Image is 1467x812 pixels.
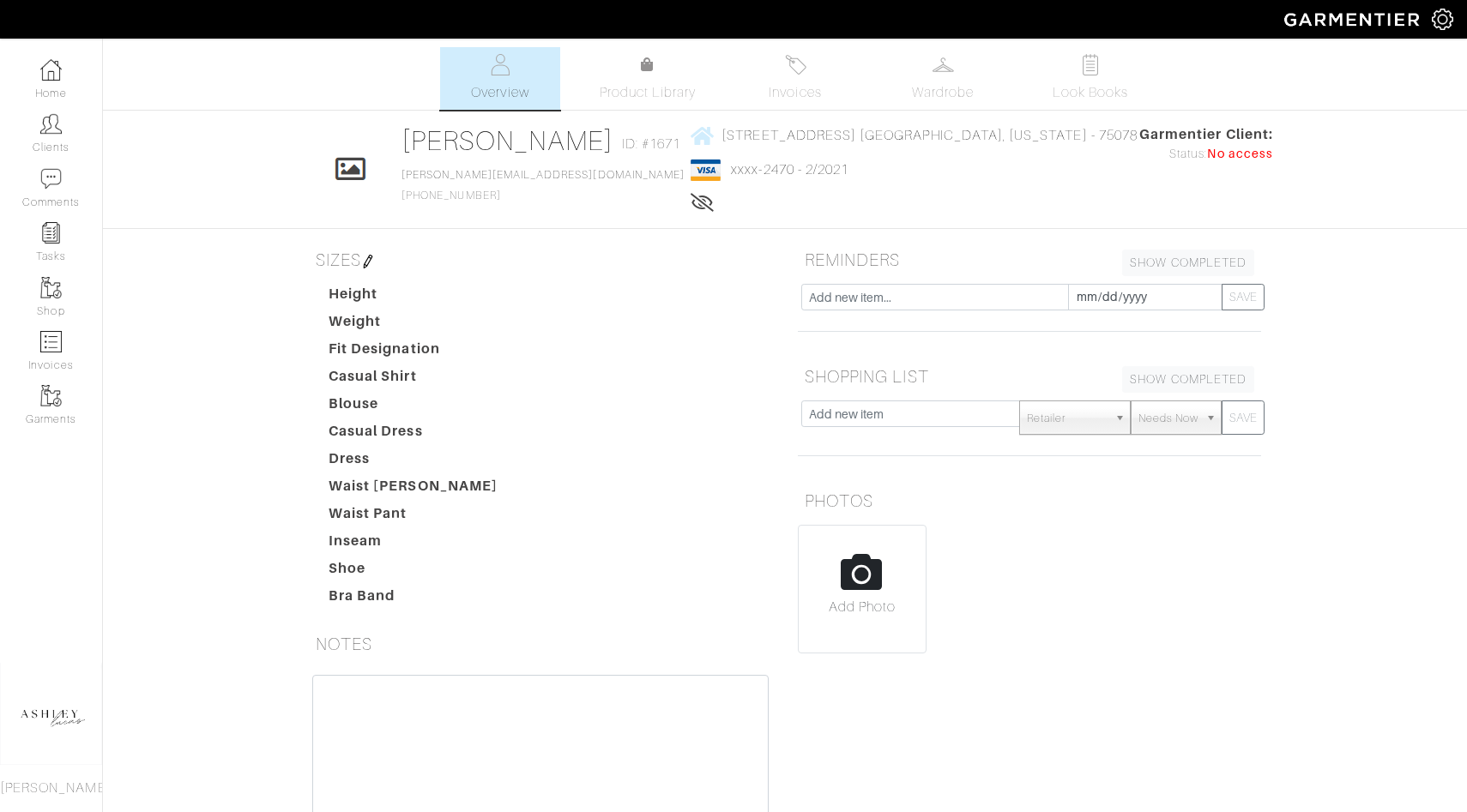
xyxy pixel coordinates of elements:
a: Overview [440,47,560,110]
a: Product Library [588,55,708,103]
h5: SHOPPING LIST [798,359,1261,394]
img: comment-icon-a0a6a9ef722e966f86d9cbdc48e553b5cf19dbc54f86b18d962a5391bc8f6eb6.png [40,168,62,189]
span: Look Books [1053,82,1129,103]
img: orders-27d20c2124de7fd6de4e0e44c1d41de31381a507db9b33961299e4e07d508b8c.svg [785,54,806,75]
img: basicinfo-40fd8af6dae0f16599ec9e87c0ef1c0a1fdea2edbe929e3d69a839185d80c458.svg [490,54,511,75]
dt: Fit Designation [316,339,511,366]
span: Retailer [1027,401,1108,436]
h5: PHOTOS [798,484,1261,518]
h5: REMINDERS [798,243,1261,277]
span: Needs Now [1138,401,1198,436]
span: Garmentier Client: [1139,124,1273,145]
button: SAVE [1222,400,1265,435]
img: garmentier-logo-header-white-b43fb05a5012e4ada735d5af1a66efaba907eab6374d6393d1fbf88cb4ef424d.png [1276,4,1432,34]
a: [STREET_ADDRESS] [GEOGRAPHIC_DATA], [US_STATE] - 75078 [691,124,1138,146]
span: [PHONE_NUMBER] [401,169,685,201]
a: SHOW COMPLETED [1122,366,1254,393]
button: SAVE [1222,284,1265,310]
img: garments-icon-b7da505a4dc4fd61783c78ac3ca0ef83fa9d6f193b1c9dc38574b1d14d53ca28.png [40,385,62,406]
dt: Shoe [316,558,511,586]
img: todo-9ac3debb85659649dc8f770b8b6100bb5dab4b48dedcbae339e5042a72dfd3cc.svg [1080,54,1102,75]
a: Look Books [1030,47,1150,110]
img: gear-icon-white-bd11855cb880d31180b6d7d6211b90ccbf57a29d726f0c71d8c61bd08dd39cc2.png [1432,9,1453,30]
span: ID: #1671 [622,134,680,154]
span: [STREET_ADDRESS] [GEOGRAPHIC_DATA], [US_STATE] - 75078 [721,128,1138,143]
a: [PERSON_NAME][EMAIL_ADDRESS][DOMAIN_NAME] [401,169,685,181]
img: clients-icon-6bae9207a08558b7cb47a8932f037763ab4055f8c8b6bfacd5dc20c3e0201464.png [40,113,62,135]
input: Add new item [801,400,1020,427]
div: Status: [1139,145,1273,164]
h5: NOTES [309,627,772,661]
span: No access [1207,145,1272,164]
dt: Dress [316,448,511,476]
img: wardrobe-487a4870c1b7c33e795ec22d11cfc2ed9d08956e64fb3008fe2437562e282088.svg [933,54,954,75]
a: Invoices [735,47,855,110]
dt: Waist [PERSON_NAME] [316,476,511,503]
dt: Casual Dress [316,421,511,448]
a: SHOW COMPLETED [1122,250,1254,276]
img: orders-icon-0abe47150d42831381b5fb84f609e132dff9fe21cb692f30cb5eec754e2cba89.png [40,331,62,352]
input: Add new item... [801,284,1069,310]
dt: Bra Band [316,586,511,613]
dt: Blouse [316,394,511,421]
span: Wardrobe [912,82,974,103]
a: [PERSON_NAME] [401,125,613,156]
dt: Casual Shirt [316,366,511,394]
img: reminder-icon-8004d30b9f0a5d33ae49ab947aed9ed385cf756f9e5892f1edd6e32f2345188e.png [40,222,62,244]
dt: Waist Pant [316,503,511,531]
dt: Height [316,284,511,311]
dt: Weight [316,311,511,339]
img: visa-934b35602734be37eb7d5d7e5dbcd2044c359bf20a24dc3361ca3fa54326a8a7.png [691,159,721,181]
span: Invoices [769,82,821,103]
h5: SIZES [309,243,772,277]
a: Wardrobe [883,47,1003,110]
img: pen-cf24a1663064a2ec1b9c1bd2387e9de7a2fa800b781884d57f21acf72779bad2.png [361,255,375,268]
img: garments-icon-b7da505a4dc4fd61783c78ac3ca0ef83fa9d6f193b1c9dc38574b1d14d53ca28.png [40,277,62,298]
img: dashboard-icon-dbcd8f5a0b271acd01030246c82b418ddd0df26cd7fceb0bd07c9910d44c42f6.png [40,59,62,81]
dt: Inseam [316,531,511,558]
span: Product Library [600,82,697,103]
span: Overview [471,82,528,103]
a: xxxx-2470 - 2/2021 [731,162,848,177]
